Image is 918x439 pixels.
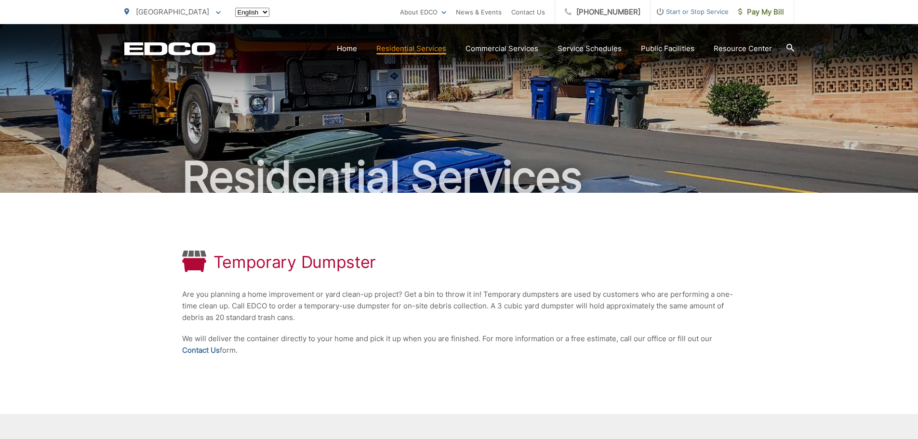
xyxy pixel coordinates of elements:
[124,153,794,201] h2: Residential Services
[376,43,446,54] a: Residential Services
[337,43,357,54] a: Home
[400,6,446,18] a: About EDCO
[235,8,269,17] select: Select a language
[182,333,736,356] p: We will deliver the container directly to your home and pick it up when you are finished. For mor...
[213,253,376,272] h1: Temporary Dumpster
[714,43,772,54] a: Resource Center
[182,289,736,323] p: Are you planning a home improvement or yard clean-up project? Get a bin to throw it in! Temporary...
[738,6,784,18] span: Pay My Bill
[558,43,622,54] a: Service Schedules
[456,6,502,18] a: News & Events
[641,43,694,54] a: Public Facilities
[511,6,545,18] a: Contact Us
[466,43,538,54] a: Commercial Services
[124,42,216,55] a: EDCD logo. Return to the homepage.
[182,345,220,356] a: Contact Us
[136,7,209,16] span: [GEOGRAPHIC_DATA]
